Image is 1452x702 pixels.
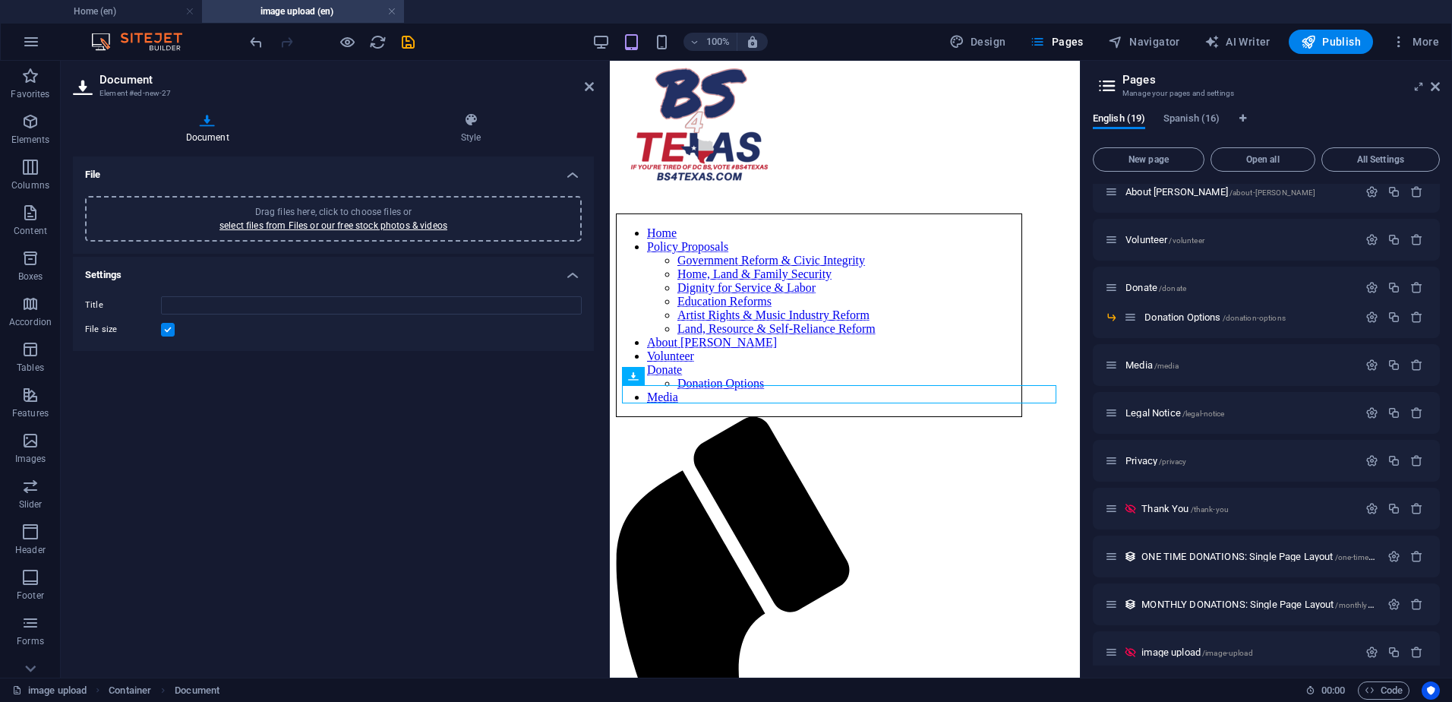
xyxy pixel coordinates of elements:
[1121,187,1358,197] div: About [PERSON_NAME]/about-[PERSON_NAME]
[1223,314,1286,322] span: /donation-options
[1387,406,1400,419] div: Duplicate
[14,225,47,237] p: Content
[1410,502,1423,515] div: Remove
[11,88,49,100] p: Favorites
[1137,552,1380,561] div: ONE TIME DONATIONS: Single Page Layout/one-time-donations-single-page-layout
[1422,681,1440,700] button: Usercentrics
[1365,681,1403,700] span: Code
[99,87,563,100] h3: Element #ed-new-27
[1154,362,1179,370] span: /media
[1124,550,1137,563] div: This layout is used as a template for all items (e.g. a blog post) of this collection. The conten...
[73,112,348,144] h4: Document
[1121,283,1358,292] div: Donate/donate
[1365,502,1378,515] div: Settings
[11,134,50,146] p: Elements
[1121,456,1358,466] div: Privacy/privacy
[1410,406,1423,419] div: Remove
[369,33,387,51] i: Reload page
[1229,188,1316,197] span: /about-[PERSON_NAME]
[1410,646,1423,659] div: Remove
[368,33,387,51] button: reload
[1141,503,1229,514] span: Click to open page
[1125,282,1186,293] span: Click to open page
[1169,236,1204,245] span: /volunteer
[1144,311,1286,323] span: Click to open page
[85,321,161,339] label: File size
[1365,185,1378,198] div: Settings
[1387,281,1400,294] div: Duplicate
[248,33,265,51] i: Undo: Add element (Ctrl+Z)
[73,157,594,184] h4: File
[1305,681,1346,700] h6: Session time
[1211,147,1315,172] button: Open all
[17,635,44,647] p: Forms
[399,33,417,51] i: Save (Ctrl+S)
[1328,155,1433,164] span: All Settings
[949,34,1006,49] span: Design
[175,681,219,700] span: Click to select. Double-click to edit
[12,407,49,419] p: Features
[1335,601,1422,609] span: /monthly-donations-item
[73,257,594,284] h4: Settings
[1391,34,1439,49] span: More
[1102,30,1186,54] button: Navigator
[1410,185,1423,198] div: Remove
[1198,30,1277,54] button: AI Writer
[1410,454,1423,467] div: Remove
[1387,646,1400,659] div: Duplicate
[1141,647,1252,658] span: Click to open page
[1387,185,1400,198] div: Duplicate
[1365,311,1378,324] div: Settings
[1125,359,1179,371] span: Click to open page
[1140,312,1358,322] div: Donation Options/donation-options
[1365,281,1378,294] div: Settings
[1125,186,1315,198] span: Click to open page
[1332,685,1334,696] span: :
[1124,598,1137,611] div: This layout is used as a template for all items (e.g. a blog post) of this collection. The conten...
[219,220,447,231] a: select files from Files or our free stock photos & videos
[1121,235,1358,245] div: Volunteer/volunteer
[1159,284,1186,292] span: /donate
[1093,147,1204,172] button: New page
[109,681,151,700] span: Click to select. Double-click to edit
[1410,550,1423,563] div: Remove
[1100,155,1198,164] span: New page
[1365,359,1378,372] div: Settings
[99,73,594,87] h2: Document
[338,33,356,51] button: Click here to leave preview mode and continue editing
[1030,34,1083,49] span: Pages
[1125,234,1204,245] span: Click to open page
[1121,408,1358,418] div: Legal Notice/legal-notice
[1159,457,1186,466] span: /privacy
[1122,87,1409,100] h3: Manage your pages and settings
[85,296,161,315] label: Title
[1410,281,1423,294] div: Remove
[1163,109,1220,131] span: Spanish (16)
[11,179,49,191] p: Columns
[17,362,44,374] p: Tables
[1108,34,1180,49] span: Navigator
[1365,406,1378,419] div: Settings
[1125,455,1186,466] span: Click to open page
[1121,360,1358,370] div: Media/media
[1122,73,1440,87] h2: Pages
[348,112,594,144] h4: Style
[1410,233,1423,246] div: Remove
[12,681,87,700] a: Click to cancel selection. Double-click to open Pages
[1289,30,1373,54] button: Publish
[87,33,201,51] img: Editor Logo
[1387,454,1400,467] div: Duplicate
[1387,502,1400,515] div: Duplicate
[1141,599,1422,610] span: Click to open page
[15,544,46,556] p: Header
[202,3,404,20] h4: image upload (en)
[1125,407,1224,419] span: Click to open page
[1387,233,1400,246] div: Duplicate
[706,33,731,51] h6: 100%
[1365,454,1378,467] div: Settings
[9,316,52,328] p: Accordion
[1387,598,1400,611] div: Settings
[1385,30,1445,54] button: More
[1217,155,1308,164] span: Open all
[1182,409,1225,418] span: /legal-notice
